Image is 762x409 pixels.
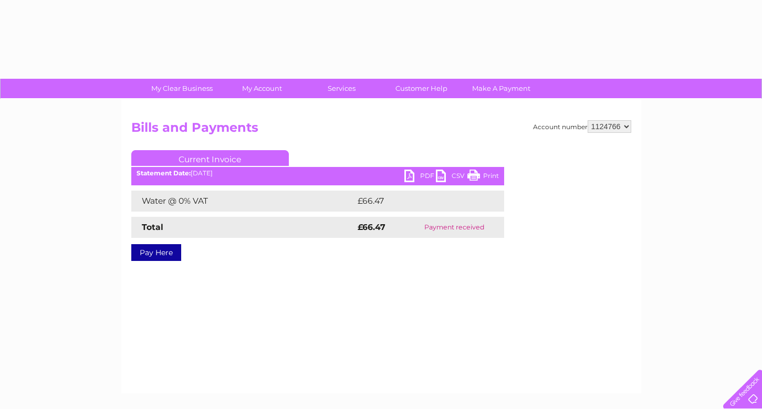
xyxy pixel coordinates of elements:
[131,170,504,177] div: [DATE]
[218,79,305,98] a: My Account
[131,191,355,212] td: Water @ 0% VAT
[533,120,631,133] div: Account number
[436,170,467,185] a: CSV
[378,79,465,98] a: Customer Help
[298,79,385,98] a: Services
[358,222,385,232] strong: £66.47
[131,150,289,166] a: Current Invoice
[131,244,181,261] a: Pay Here
[355,191,483,212] td: £66.47
[405,217,504,238] td: Payment received
[139,79,225,98] a: My Clear Business
[458,79,545,98] a: Make A Payment
[131,120,631,140] h2: Bills and Payments
[142,222,163,232] strong: Total
[137,169,191,177] b: Statement Date:
[467,170,499,185] a: Print
[404,170,436,185] a: PDF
